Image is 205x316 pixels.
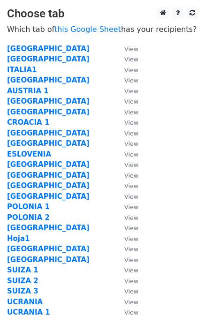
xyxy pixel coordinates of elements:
a: [GEOGRAPHIC_DATA] [7,139,90,148]
a: [GEOGRAPHIC_DATA] [7,129,90,137]
a: [GEOGRAPHIC_DATA] [7,160,90,169]
a: View [115,97,138,105]
a: SUIZA 3 [7,287,38,295]
a: [GEOGRAPHIC_DATA] [7,76,90,84]
small: View [124,98,138,105]
small: View [124,56,138,63]
small: View [124,256,138,263]
small: View [124,130,138,137]
a: [GEOGRAPHIC_DATA] [7,45,90,53]
a: AUSTRIA 1 [7,87,49,95]
a: View [115,234,138,243]
a: View [115,171,138,180]
small: View [124,151,138,158]
a: View [115,266,138,274]
a: View [115,160,138,169]
small: View [124,203,138,211]
a: [GEOGRAPHIC_DATA] [7,108,90,116]
a: ITALIA1 [7,66,37,74]
small: View [124,299,138,306]
a: View [115,298,138,306]
a: View [115,108,138,116]
small: View [124,214,138,221]
small: View [124,278,138,285]
small: View [124,225,138,232]
a: View [115,76,138,84]
a: CROACIA 1 [7,118,49,127]
a: View [115,181,138,190]
a: View [115,192,138,201]
small: View [124,309,138,316]
p: Which tab of has your recipients? [7,24,198,34]
strong: Hoja1 [7,234,30,243]
a: POLONIA 2 [7,213,50,222]
small: View [124,119,138,126]
a: View [115,66,138,74]
a: View [115,118,138,127]
a: View [115,55,138,63]
a: this Google Sheet [54,25,121,34]
a: View [115,245,138,253]
a: SUIZA 2 [7,277,38,285]
small: View [124,67,138,74]
small: View [124,88,138,95]
a: View [115,287,138,295]
small: View [124,140,138,147]
h3: Choose tab [7,7,198,21]
a: [GEOGRAPHIC_DATA] [7,55,90,63]
a: View [115,277,138,285]
a: View [115,139,138,148]
a: UCRANIA [7,298,43,306]
a: View [115,150,138,158]
small: View [124,161,138,168]
small: View [124,77,138,84]
a: View [115,87,138,95]
a: SUIZA 1 [7,266,38,274]
a: [GEOGRAPHIC_DATA] [7,192,90,201]
small: View [124,246,138,253]
small: View [124,193,138,200]
small: View [124,267,138,274]
a: [GEOGRAPHIC_DATA] [7,224,90,232]
a: [GEOGRAPHIC_DATA] [7,97,90,105]
a: [GEOGRAPHIC_DATA] [7,171,90,180]
a: View [115,256,138,264]
small: View [124,45,138,53]
a: [GEOGRAPHIC_DATA] [7,181,90,190]
a: POLONIA 1 [7,203,50,211]
small: View [124,182,138,189]
a: [GEOGRAPHIC_DATA] [7,245,90,253]
small: View [124,172,138,179]
small: View [124,109,138,116]
a: View [115,129,138,137]
small: View [124,288,138,295]
a: [GEOGRAPHIC_DATA] [7,256,90,264]
a: View [115,224,138,232]
a: View [115,213,138,222]
strong: ESLOVENIA [7,150,51,158]
small: View [124,235,138,242]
